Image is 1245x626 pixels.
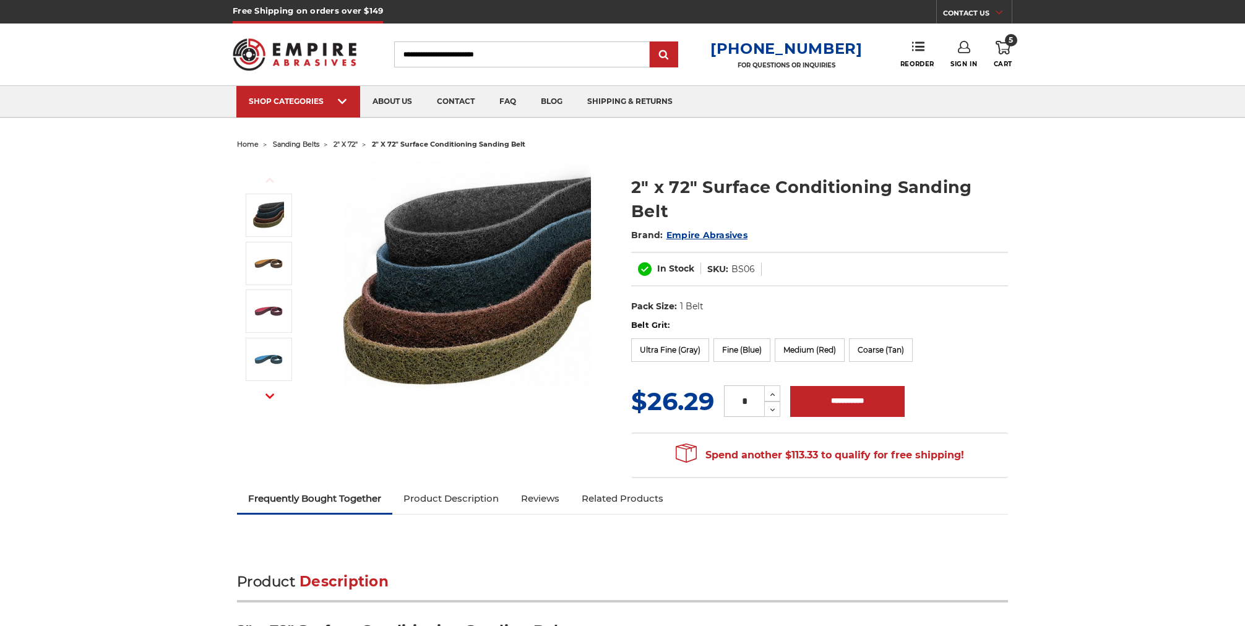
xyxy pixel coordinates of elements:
a: Reviews [510,485,571,512]
span: Sign In [950,60,977,68]
span: Product [237,573,295,590]
label: Belt Grit: [631,319,1008,332]
span: 2" x 72" surface conditioning sanding belt [372,140,525,148]
dd: 1 Belt [680,300,704,313]
img: Empire Abrasives [233,30,356,79]
img: 2"x72" Surface Conditioning Sanding Belts [343,162,591,409]
span: Reorder [900,60,934,68]
span: Cart [994,60,1012,68]
a: 2" x 72" [334,140,358,148]
a: sanding belts [273,140,319,148]
input: Submit [652,43,676,67]
a: 5 Cart [994,41,1012,68]
a: Frequently Bought Together [237,485,392,512]
span: 5 [1005,34,1017,46]
a: Product Description [392,485,510,512]
button: Next [255,383,285,409]
a: about us [360,86,424,118]
span: In Stock [657,263,694,274]
span: $26.29 [631,386,714,416]
a: CONTACT US [943,6,1012,24]
img: 2" x 72" Coarse Surface Conditioning Belt [253,248,284,279]
dt: Pack Size: [631,300,677,313]
a: Reorder [900,41,934,67]
img: 2" x 72" Medium Surface Conditioning Belt [253,296,284,327]
a: contact [424,86,487,118]
a: Empire Abrasives [666,229,747,241]
span: Spend another $113.33 to qualify for free shipping! [676,449,964,461]
div: SHOP CATEGORIES [249,96,348,106]
h1: 2" x 72" Surface Conditioning Sanding Belt [631,175,1008,223]
dd: BS06 [731,263,755,276]
a: blog [528,86,575,118]
p: FOR QUESTIONS OR INQUIRIES [710,61,863,69]
span: Description [299,573,389,590]
img: 2" x 72" Fine Surface Conditioning Belt [253,344,284,375]
a: Related Products [571,485,674,512]
a: home [237,140,259,148]
a: [PHONE_NUMBER] [710,40,863,58]
a: faq [487,86,528,118]
img: 2"x72" Surface Conditioning Sanding Belts [253,200,284,231]
span: Brand: [631,229,663,241]
a: shipping & returns [575,86,685,118]
button: Previous [255,167,285,194]
dt: SKU: [707,263,728,276]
